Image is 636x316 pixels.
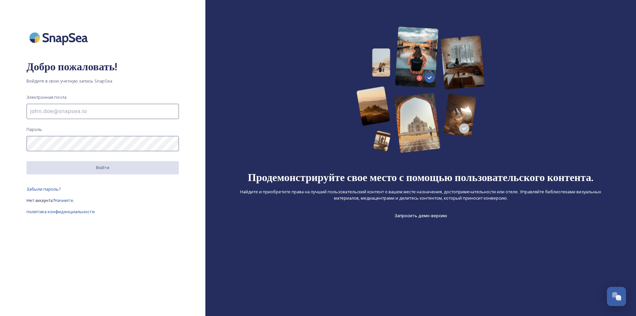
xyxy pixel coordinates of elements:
[26,161,179,174] button: Войти
[26,104,179,119] input: john.doe@snapsea.io
[26,186,61,192] font: Забыли пароль?
[395,213,447,219] font: Запросить демо-версию
[26,27,93,49] img: Логотип SnapSea
[607,287,626,306] button: Открытый чат
[55,197,74,203] font: Начните.
[26,209,95,215] font: политика конфиденциальности
[248,171,593,184] font: Продемонстрируйте свое место с помощью пользовательского контента.
[356,27,485,153] img: 63b42ca75bacad526042e722_Group%20154-p-800.png
[26,197,55,203] font: Нет аккаунта?
[96,164,109,170] font: Войти
[26,196,179,204] a: Нет аккаунта?Начните.
[395,212,447,220] a: Запросить демо-версию
[26,94,67,100] font: Электронная почта
[26,60,117,73] font: Добро пожаловать!
[240,189,601,201] font: Найдите и приобретите права на лучший пользовательский контент о вашем месте назначения, достопри...
[26,185,179,193] a: Забыли пароль?
[26,208,179,216] a: политика конфиденциальности
[26,126,42,132] font: Пароль
[26,78,112,84] font: Войдите в свою учетную запись SnapSea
